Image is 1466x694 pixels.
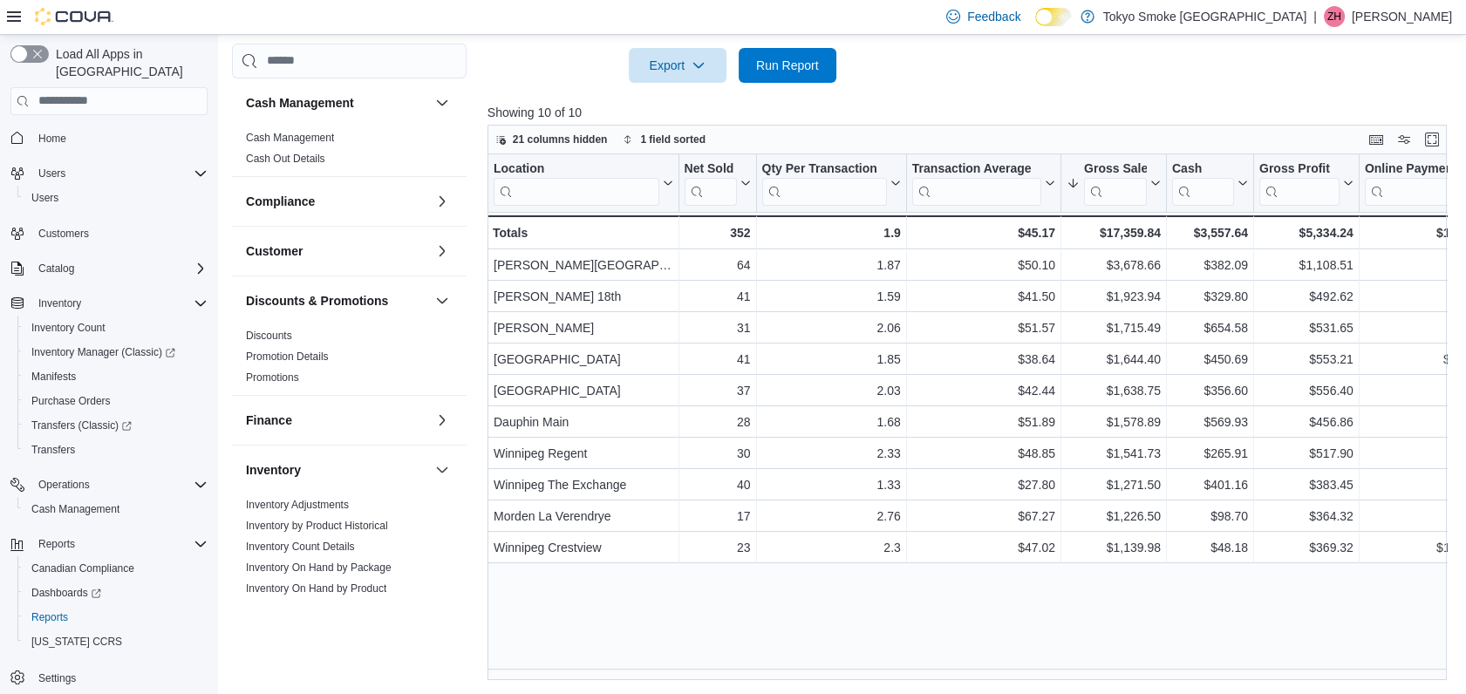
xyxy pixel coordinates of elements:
[912,222,1055,243] div: $45.17
[684,160,750,205] button: Net Sold
[494,380,673,401] div: [GEOGRAPHIC_DATA]
[246,242,303,260] h3: Customer
[24,631,129,652] a: [US_STATE] CCRS
[246,461,428,479] button: Inventory
[739,48,836,83] button: Run Report
[1067,380,1161,401] div: $1,638.75
[684,506,750,527] div: 17
[1366,129,1387,150] button: Keyboard shortcuts
[1259,160,1353,205] button: Gross Profit
[31,163,72,184] button: Users
[684,537,750,558] div: 23
[17,629,215,654] button: [US_STATE] CCRS
[912,255,1055,276] div: $50.10
[246,461,301,479] h3: Inventory
[31,534,82,555] button: Reports
[24,366,83,387] a: Manifests
[17,438,215,462] button: Transfers
[3,291,215,316] button: Inventory
[432,191,453,212] button: Compliance
[1422,129,1442,150] button: Enter fullscreen
[24,391,208,412] span: Purchase Orders
[494,474,673,495] div: Winnipeg The Exchange
[1259,506,1353,527] div: $364.32
[38,478,90,492] span: Operations
[684,255,750,276] div: 64
[1172,412,1248,432] div: $569.93
[1259,380,1353,401] div: $556.40
[31,128,73,149] a: Home
[246,540,355,554] span: Inventory Count Details
[1259,255,1353,276] div: $1,108.51
[1172,537,1248,558] div: $48.18
[31,418,132,432] span: Transfers (Classic)
[246,131,334,145] span: Cash Management
[1067,474,1161,495] div: $1,271.50
[1259,160,1340,205] div: Gross Profit
[912,537,1055,558] div: $47.02
[1172,160,1234,205] div: Cash
[432,92,453,113] button: Cash Management
[488,129,615,150] button: 21 columns hidden
[246,330,292,342] a: Discounts
[17,581,215,605] a: Dashboards
[1084,160,1147,205] div: Gross Sales
[31,191,58,205] span: Users
[761,222,900,243] div: 1.9
[38,262,74,276] span: Catalog
[31,561,134,575] span: Canadian Compliance
[912,317,1055,338] div: $51.57
[761,160,886,177] div: Qty Per Transaction
[494,443,673,464] div: Winnipeg Regent
[24,439,82,460] a: Transfers
[493,222,673,243] div: Totals
[761,160,886,205] div: Qty Per Transaction
[24,342,182,363] a: Inventory Manager (Classic)
[246,193,428,210] button: Compliance
[246,94,354,112] h3: Cash Management
[756,57,819,74] span: Run Report
[246,541,355,553] a: Inventory Count Details
[1067,222,1161,243] div: $17,359.84
[1259,412,1353,432] div: $456.86
[629,48,726,83] button: Export
[31,586,101,600] span: Dashboards
[1259,537,1353,558] div: $369.32
[1259,349,1353,370] div: $553.21
[24,607,208,628] span: Reports
[1067,317,1161,338] div: $1,715.49
[1172,506,1248,527] div: $98.70
[684,412,750,432] div: 28
[1327,6,1341,27] span: ZH
[967,8,1020,25] span: Feedback
[1035,8,1072,26] input: Dark Mode
[761,506,900,527] div: 2.76
[24,558,141,579] a: Canadian Compliance
[912,160,1041,205] div: Transaction Average
[684,349,750,370] div: 41
[246,412,292,429] h3: Finance
[494,537,673,558] div: Winnipeg Crestview
[31,258,81,279] button: Catalog
[1172,286,1248,307] div: $329.80
[38,132,66,146] span: Home
[246,132,334,144] a: Cash Management
[246,350,329,363] a: Promotion Details
[17,413,215,438] a: Transfers (Classic)
[31,394,111,408] span: Purchase Orders
[246,292,428,310] button: Discounts & Promotions
[1259,222,1353,243] div: $5,334.24
[1067,412,1161,432] div: $1,578.89
[1172,160,1248,205] button: Cash
[246,152,325,166] span: Cash Out Details
[912,380,1055,401] div: $42.44
[912,474,1055,495] div: $27.80
[31,502,119,516] span: Cash Management
[35,8,113,25] img: Cova
[1103,6,1307,27] p: Tokyo Smoke [GEOGRAPHIC_DATA]
[31,127,208,149] span: Home
[246,371,299,384] span: Promotions
[3,532,215,556] button: Reports
[1172,474,1248,495] div: $401.16
[1352,6,1452,27] p: [PERSON_NAME]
